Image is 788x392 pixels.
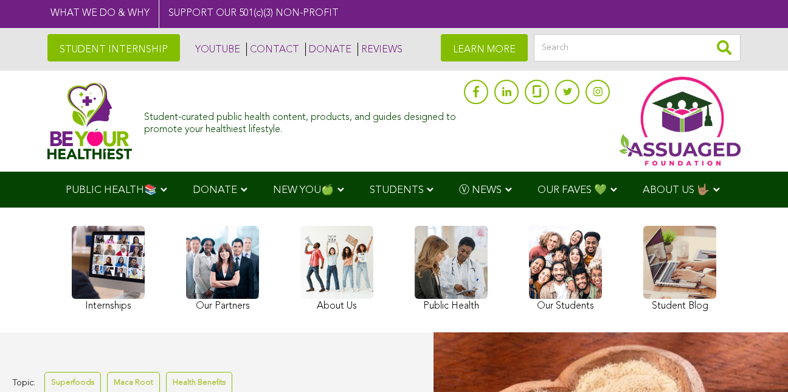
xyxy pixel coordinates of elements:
[144,106,458,135] div: Student-curated public health content, products, and guides designed to promote your healthiest l...
[441,34,528,61] a: LEARN MORE
[533,85,541,97] img: glassdoor
[193,185,237,195] span: DONATE
[47,34,180,61] a: STUDENT INTERNSHIP
[459,185,502,195] span: Ⓥ NEWS
[66,185,157,195] span: PUBLIC HEALTH📚
[534,34,741,61] input: Search
[47,82,132,159] img: Assuaged
[192,43,240,56] a: YOUTUBE
[273,185,334,195] span: NEW YOU🍏
[619,77,741,166] img: Assuaged App
[305,43,351,56] a: DONATE
[370,185,424,195] span: STUDENTS
[246,43,299,56] a: CONTACT
[643,185,710,195] span: ABOUT US 🤟🏽
[358,43,403,56] a: REVIEWS
[12,375,35,391] span: Topic:
[47,172,741,208] div: Navigation Menu
[537,185,607,195] span: OUR FAVES 💚
[727,334,788,392] iframe: Chat Widget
